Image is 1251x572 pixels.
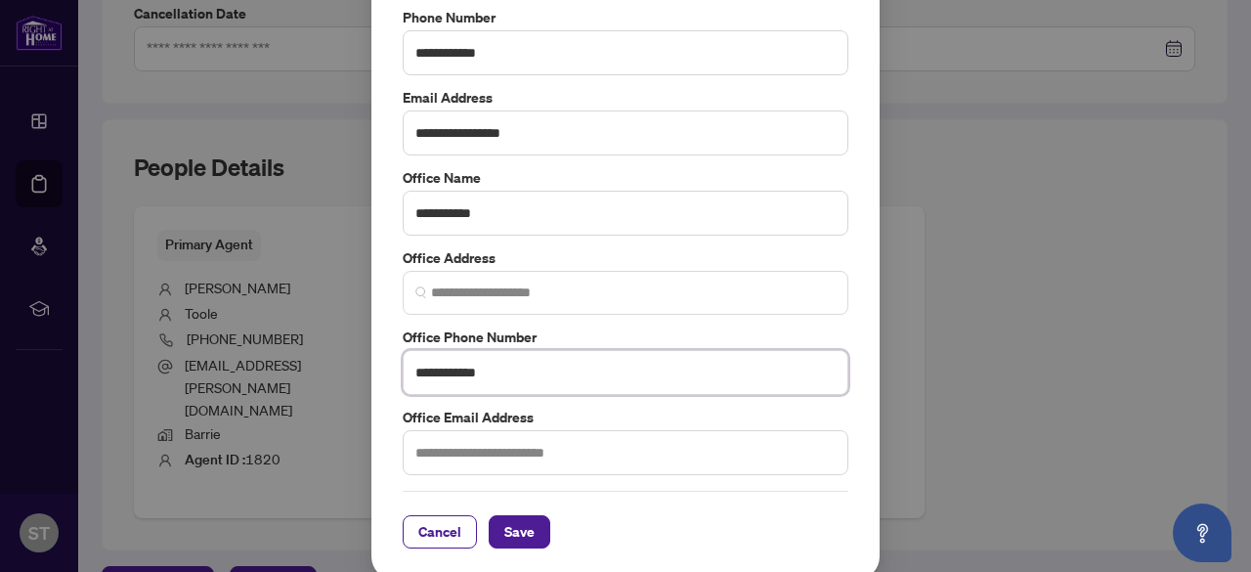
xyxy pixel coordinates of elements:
[403,87,848,109] label: Email Address
[504,516,535,548] span: Save
[403,247,848,269] label: Office Address
[403,167,848,189] label: Office Name
[489,515,550,549] button: Save
[418,516,461,548] span: Cancel
[415,286,427,298] img: search_icon
[403,327,848,348] label: Office Phone Number
[1173,504,1231,562] button: Open asap
[403,7,848,28] label: Phone Number
[403,407,848,428] label: Office Email Address
[403,515,477,549] button: Cancel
